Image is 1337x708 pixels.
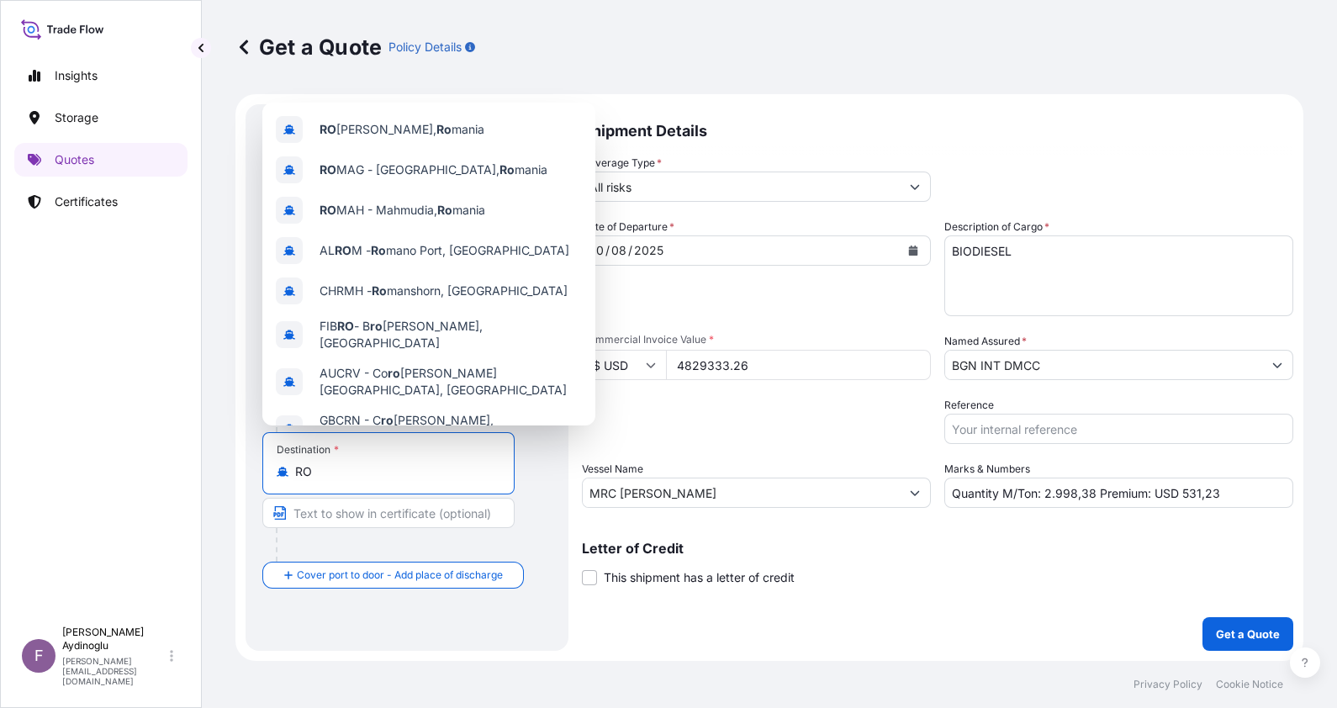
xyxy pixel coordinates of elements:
p: [PERSON_NAME] Aydinoglu [62,626,166,653]
p: Privacy Policy [1134,678,1202,691]
p: Storage [55,109,98,126]
input: Your internal reference [944,414,1293,444]
span: F [34,647,44,664]
span: [PERSON_NAME], mania [320,121,484,138]
b: ro [381,413,394,427]
p: Policy Details [388,39,462,55]
label: Marks & Numbers [944,461,1030,478]
div: Destination [277,443,339,457]
p: Get a Quote [1216,626,1280,642]
div: / [628,240,632,261]
b: ro [388,366,400,380]
b: Ro [372,283,387,298]
label: Description of Cargo [944,219,1049,235]
span: AL M - mano Port, [GEOGRAPHIC_DATA] [320,242,569,259]
b: Ro [499,162,515,177]
span: CHRMH - manshorn, [GEOGRAPHIC_DATA] [320,283,568,299]
span: MAG - [GEOGRAPHIC_DATA], mania [320,161,547,178]
input: Text to appear on certificate [262,498,515,528]
span: AUCRV - Co [PERSON_NAME][GEOGRAPHIC_DATA], [GEOGRAPHIC_DATA] [320,365,582,399]
div: Show suggestions [262,103,595,425]
button: Calendar [900,237,927,264]
div: month, [610,240,628,261]
b: Ro [371,243,386,257]
p: Letter of Credit [582,542,1293,555]
input: Number1, number2,... [944,478,1293,508]
div: day, [589,240,605,261]
b: Ro [436,122,452,136]
b: RO [320,203,336,217]
input: Type to search vessel name or IMO [583,478,900,508]
p: Certificates [55,193,118,210]
input: Full name [945,350,1262,380]
b: ro [370,319,383,333]
b: RO [320,162,336,177]
p: [PERSON_NAME][EMAIL_ADDRESS][DOMAIN_NAME] [62,656,166,686]
button: Show suggestions [900,478,930,508]
p: Shipment Details [582,104,1293,155]
p: Quotes [55,151,94,168]
label: Reference [944,397,994,414]
label: Vessel Name [582,461,643,478]
b: RO [320,122,336,136]
input: Type amount [666,350,931,380]
p: Get a Quote [235,34,382,61]
div: year, [632,240,665,261]
label: Coverage Type [582,155,662,172]
b: RO [337,319,354,333]
input: Destination [295,463,494,480]
span: Commercial Invoice Value [582,333,931,346]
label: Named Assured [944,333,1027,350]
span: MAH - Mahmudia, mania [320,202,485,219]
span: FIB - B [PERSON_NAME], [GEOGRAPHIC_DATA] [320,318,582,351]
b: RO [335,243,351,257]
span: Date of Departure [582,219,674,235]
input: Select coverage type [583,172,900,202]
span: GBCRN - C [PERSON_NAME], [GEOGRAPHIC_DATA] [320,412,582,446]
button: Show suggestions [1262,350,1292,380]
p: Cookie Notice [1216,678,1283,691]
p: Insights [55,67,98,84]
b: Ro [437,203,452,217]
button: Show suggestions [900,172,930,202]
div: / [605,240,610,261]
span: Cover port to door - Add place of discharge [297,567,503,584]
span: This shipment has a letter of credit [604,569,795,586]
